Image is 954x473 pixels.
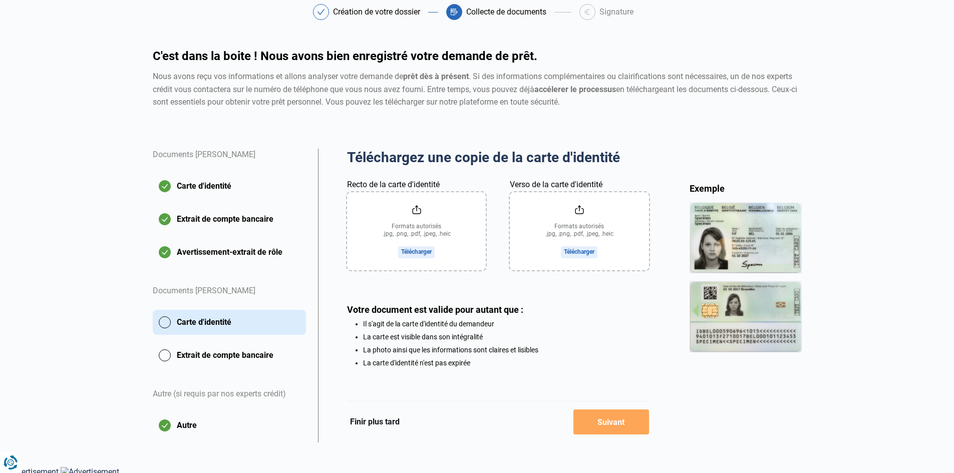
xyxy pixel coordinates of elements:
button: Extrait de compte bancaire [153,343,306,368]
strong: prêt dès à présent [403,72,469,81]
button: Extrait de compte bancaire [153,207,306,232]
div: Création de votre dossier [333,8,420,16]
button: Autre [153,413,306,438]
div: Autre (si requis par nos experts crédit) [153,376,306,413]
div: Signature [599,8,633,16]
strong: accélerer le processus [534,85,616,94]
div: Documents [PERSON_NAME] [153,149,306,174]
label: Verso de la carte d'identité [510,179,602,191]
button: Suivant [573,409,649,434]
button: Carte d'identité [153,174,306,199]
div: Nous avons reçu vos informations et allons analyser votre demande de . Si des informations complé... [153,70,802,109]
button: Carte d'identité [153,310,306,335]
li: Il s'agit de la carte d'identité du demandeur [363,320,649,328]
button: Avertissement-extrait de rôle [153,240,306,265]
div: Collecte de documents [466,8,546,16]
div: Exemple [690,183,802,194]
h1: C'est dans la boite ! Nous avons bien enregistré votre demande de prêt. [153,50,802,62]
li: La photo ainsi que les informations sont claires et lisibles [363,346,649,354]
h2: Téléchargez une copie de la carte d'identité [347,149,649,167]
div: Documents [PERSON_NAME] [153,273,306,310]
div: Votre document est valide pour autant que : [347,304,649,315]
img: idCard [690,202,802,352]
label: Recto de la carte d'identité [347,179,440,191]
button: Finir plus tard [347,415,403,428]
li: La carte d'identité n'est pas expirée [363,359,649,367]
li: La carte est visible dans son intégralité [363,333,649,341]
